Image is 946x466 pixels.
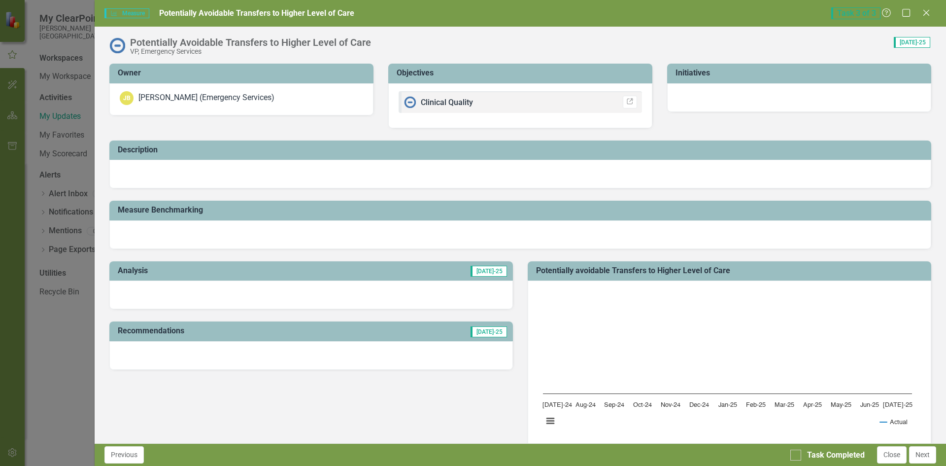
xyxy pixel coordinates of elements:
[831,7,880,19] span: Task 3 of 3
[689,402,709,408] text: Dec-24
[118,326,368,335] h3: Recommendations
[471,266,507,277] span: [DATE]-25
[894,37,930,48] span: [DATE]-25
[883,402,912,408] text: [DATE]-25
[159,8,354,18] span: Potentially Avoidable Transfers to Higher Level of Care
[543,414,557,428] button: View chart menu, Chart
[803,402,822,408] text: Apr-25
[538,288,917,436] svg: Interactive chart
[397,69,647,77] h3: Objectives
[542,402,572,408] text: [DATE]-24
[575,402,596,408] text: Aug-24
[118,266,292,275] h3: Analysis
[104,8,149,18] span: Measure
[831,402,851,408] text: May-25
[880,418,908,426] button: Show Actual
[538,288,921,436] div: Chart. Highcharts interactive chart.
[604,402,624,408] text: Sep-24
[860,402,879,408] text: Jun-25
[536,266,926,275] h3: Potentially avoidable Transfers to Higher Level of Care
[471,326,507,337] span: [DATE]-25
[118,145,926,154] h3: Description
[421,98,473,107] span: Clinical Quality
[130,48,371,55] div: VP, Emergency Services
[130,37,371,48] div: Potentially Avoidable Transfers to Higher Level of Care
[633,402,652,408] text: Oct-24
[118,69,369,77] h3: Owner
[109,37,125,53] img: No Information
[746,402,766,408] text: Feb-25
[120,91,134,105] div: JB
[118,206,926,215] h3: Measure Benchmarking
[909,446,936,464] button: Next
[404,96,416,108] img: No Information
[807,450,865,461] div: Task Completed
[661,402,680,408] text: Nov-24
[104,446,144,464] button: Previous
[877,446,907,464] button: Close
[138,92,274,104] div: [PERSON_NAME] (Emergency Services)
[718,402,737,408] text: Jan-25
[676,69,926,77] h3: Initiatives
[775,402,794,408] text: Mar-25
